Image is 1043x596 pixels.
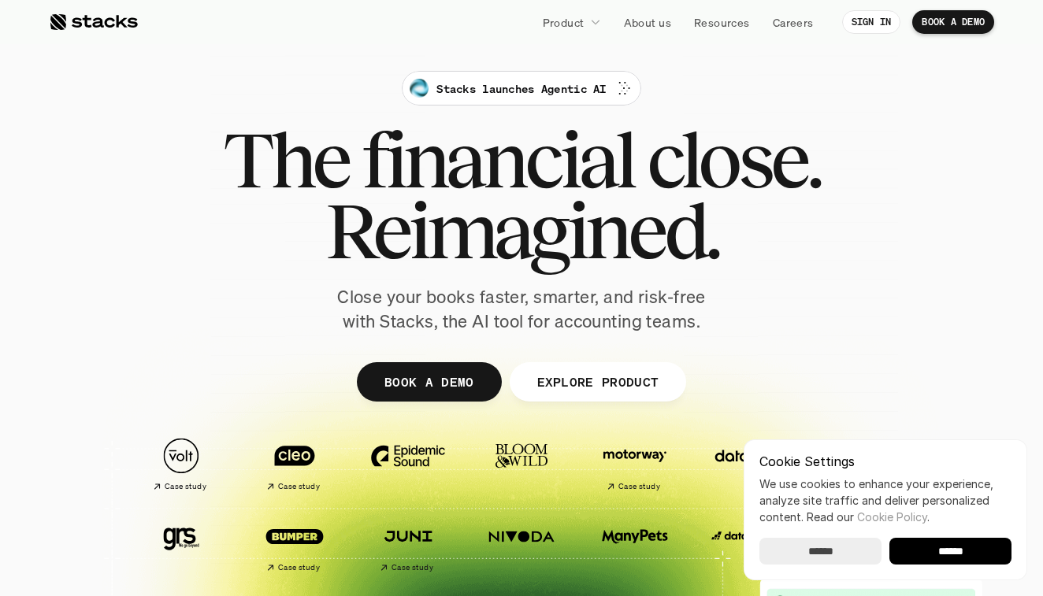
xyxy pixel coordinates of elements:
[618,482,660,491] h2: Case study
[807,510,930,524] span: Read our .
[694,14,750,31] p: Resources
[842,10,901,34] a: SIGN IN
[223,124,348,195] span: The
[857,510,927,524] a: Cookie Policy
[773,14,814,31] p: Careers
[165,482,206,491] h2: Case study
[384,370,474,393] p: BOOK A DEMO
[586,430,684,498] a: Case study
[763,8,823,36] a: Careers
[325,195,718,266] span: Reimagined.
[912,10,994,34] a: BOOK A DEMO
[759,476,1011,525] p: We use cookies to enhance your experience, analyze site traffic and deliver personalized content.
[278,563,320,572] h2: Case study
[357,362,502,402] a: BOOK A DEMO
[685,8,759,36] a: Resources
[246,510,343,579] a: Case study
[852,17,892,28] p: SIGN IN
[922,17,985,28] p: BOOK A DEMO
[614,8,681,36] a: About us
[325,285,718,334] p: Close your books faster, smarter, and risk-free with Stacks, the AI tool for accounting teams.
[278,482,320,491] h2: Case study
[402,71,640,106] a: Stacks launches Agentic AI
[647,124,820,195] span: close.
[543,14,585,31] p: Product
[132,430,230,498] a: Case study
[509,362,686,402] a: EXPLORE PRODUCT
[436,80,606,97] p: Stacks launches Agentic AI
[392,563,433,572] h2: Case study
[759,455,1011,468] p: Cookie Settings
[362,124,633,195] span: financial
[536,370,659,393] p: EXPLORE PRODUCT
[246,430,343,498] a: Case study
[624,14,671,31] p: About us
[359,510,457,579] a: Case study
